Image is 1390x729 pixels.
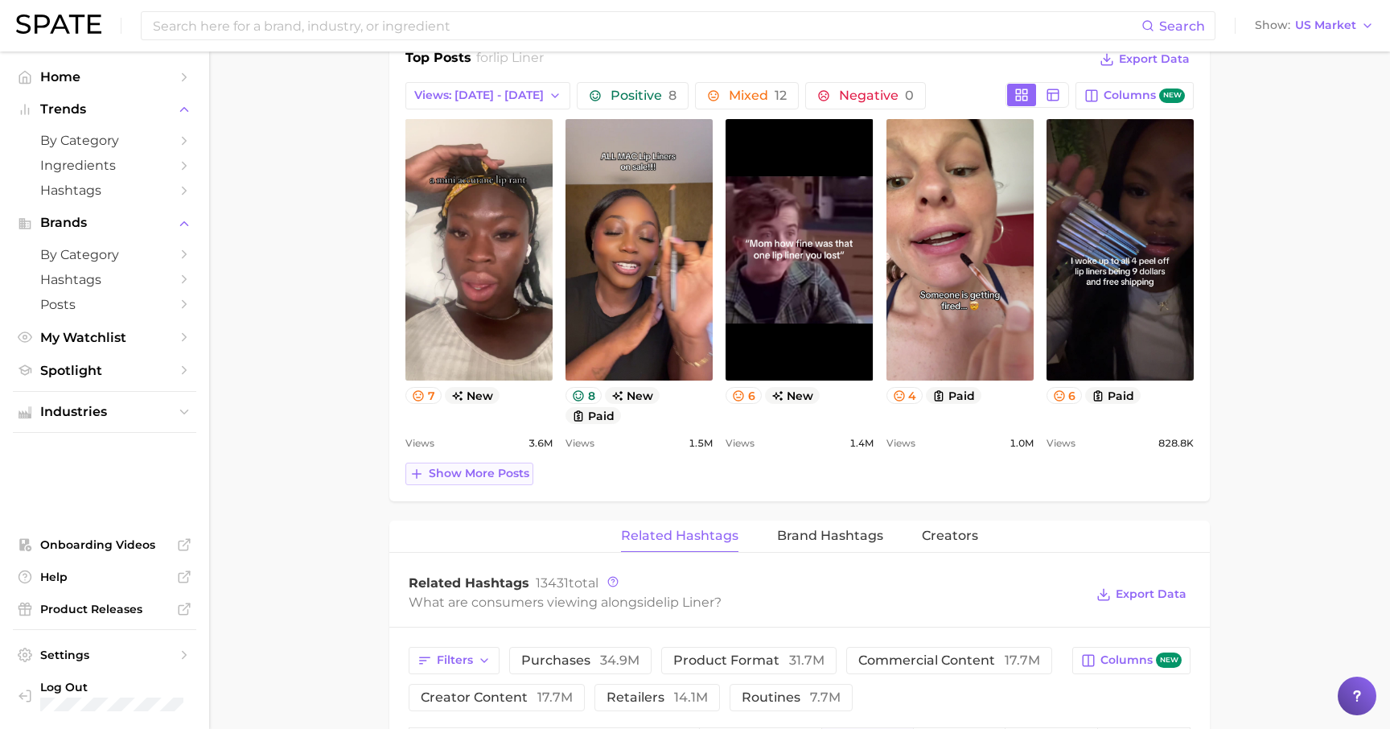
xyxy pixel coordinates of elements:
span: 8 [668,88,676,103]
span: Views [1047,434,1075,453]
a: Onboarding Videos [13,533,196,557]
span: 17.7m [537,690,573,705]
span: Settings [40,648,169,662]
span: Export Data [1116,587,1186,601]
button: Show more posts [405,463,533,485]
span: Onboarding Videos [40,537,169,552]
a: Hashtags [13,267,196,292]
a: Ingredients [13,153,196,178]
span: Search [1159,19,1205,34]
span: Related Hashtags [621,529,738,543]
span: Hashtags [40,183,169,198]
a: Posts [13,292,196,317]
span: lip liner [664,595,714,610]
a: Settings [13,643,196,667]
span: 1.5m [689,434,713,453]
span: 7.7m [810,690,841,705]
span: 1.4m [849,434,874,453]
a: by Category [13,128,196,153]
button: Brands [13,211,196,235]
button: 6 [1047,387,1083,404]
span: 12 [775,88,787,103]
span: Columns [1100,653,1182,668]
span: 34.9m [600,653,639,668]
a: Hashtags [13,178,196,203]
span: 14.1m [674,690,708,705]
span: total [536,575,598,591]
span: routines [742,691,841,704]
input: Search here for a brand, industry, or ingredient [151,12,1141,39]
button: Columnsnew [1075,82,1194,109]
h2: for [476,48,544,72]
span: Views [565,434,594,453]
a: by Category [13,242,196,267]
span: Log Out [40,680,183,694]
button: Trends [13,97,196,121]
span: Industries [40,405,169,419]
span: by Category [40,247,169,262]
button: Views: [DATE] - [DATE] [405,82,570,109]
span: Product Releases [40,602,169,616]
span: new [1159,89,1185,104]
span: retailers [607,691,708,704]
h1: Top Posts [405,48,471,72]
span: Negative [839,89,914,102]
span: Export Data [1119,52,1190,66]
span: Hashtags [40,272,169,287]
span: Help [40,570,169,584]
span: Brands [40,216,169,230]
button: Industries [13,400,196,424]
span: product format [673,654,825,667]
button: 7 [405,387,442,404]
span: by Category [40,133,169,148]
span: new [1156,653,1182,668]
a: Product Releases [13,597,196,621]
span: My Watchlist [40,330,169,345]
span: 3.6m [528,434,553,453]
span: creator content [421,691,573,704]
span: new [605,387,660,404]
button: 4 [886,387,923,404]
span: Views [405,434,434,453]
button: paid [926,387,981,404]
span: new [765,387,820,404]
span: Related Hashtags [409,575,529,591]
span: new [445,387,500,404]
span: Trends [40,102,169,117]
span: 17.7m [1005,653,1040,668]
span: Filters [437,653,473,667]
a: Home [13,64,196,89]
button: Filters [409,647,500,674]
span: 828.8k [1158,434,1194,453]
button: 6 [726,387,762,404]
button: ShowUS Market [1251,15,1378,36]
span: 13431 [536,575,569,591]
span: 0 [905,88,914,103]
span: Columns [1104,89,1185,104]
span: Positive [611,89,676,102]
span: Ingredients [40,158,169,173]
span: Views: [DATE] - [DATE] [414,89,544,102]
div: What are consumers viewing alongside ? [409,591,1084,613]
span: Mixed [729,89,787,102]
span: Views [726,434,755,453]
a: Spotlight [13,358,196,383]
a: Help [13,565,196,589]
span: Show more posts [429,467,529,480]
img: SPATE [16,14,101,34]
span: 31.7m [789,653,825,668]
span: US Market [1295,21,1356,30]
span: Home [40,69,169,84]
span: Brand Hashtags [777,529,883,543]
span: Spotlight [40,363,169,378]
span: Posts [40,297,169,312]
span: commercial content [858,654,1040,667]
button: 8 [565,387,602,404]
button: Export Data [1092,583,1191,606]
span: lip liner [493,50,544,65]
span: Views [886,434,915,453]
span: purchases [521,654,639,667]
span: Creators [922,529,978,543]
button: paid [565,407,621,424]
span: 1.0m [1010,434,1034,453]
